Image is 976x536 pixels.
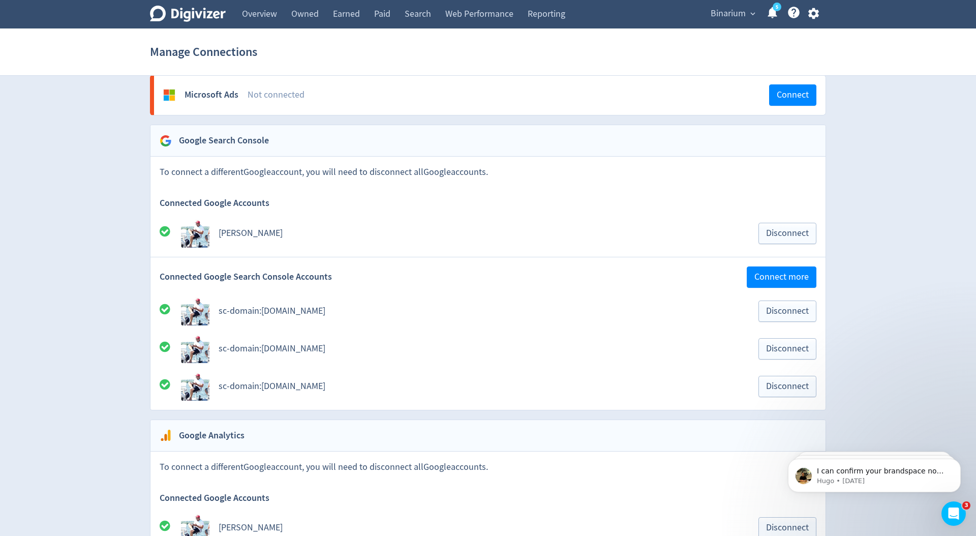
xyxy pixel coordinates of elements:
[219,227,283,239] a: [PERSON_NAME]
[766,307,809,316] span: Disconnect
[219,305,325,317] a: sc-domain:[DOMAIN_NAME]
[160,341,181,356] div: All good
[160,492,269,504] span: Connected Google Accounts
[748,9,757,18] span: expand_more
[962,501,970,510] span: 3
[181,335,209,363] img: Avatar for sc-domain:phoneserv.ca
[185,88,238,101] div: Microsoft Ads
[707,6,758,22] button: Binarium
[773,437,976,509] iframe: Intercom notifications message
[747,266,816,288] button: Connect more
[941,501,966,526] iframe: Intercom live chat
[754,273,809,282] span: Connect more
[181,219,209,248] img: Avatar for Saqib Butt
[758,376,816,397] button: Disconnect
[711,6,746,22] span: Binarium
[769,84,816,106] button: Connect
[766,382,809,391] span: Disconnect
[160,378,181,394] div: All good
[160,271,332,283] span: Connected Google Search Console Accounts
[160,197,269,210] span: Connected Google Accounts
[758,223,816,244] button: Disconnect
[150,36,257,68] h1: Manage Connections
[773,3,781,11] a: 5
[181,297,209,325] img: Avatar for sc-domain:vet-tech.ca
[776,4,778,11] text: 5
[181,372,209,401] img: Avatar for sc-domain:binarium.ca
[758,338,816,360] button: Disconnect
[766,523,809,532] span: Disconnect
[219,380,325,392] a: sc-domain:[DOMAIN_NAME]
[160,135,172,147] svg: Google Analytics
[160,520,181,535] div: All good
[766,344,809,353] span: Disconnect
[758,301,816,322] button: Disconnect
[150,452,826,483] div: To connect a different Google account, you will need to disconnect all Google accounts.
[160,225,181,241] div: All good
[766,229,809,238] span: Disconnect
[150,157,826,188] div: To connect a different Google account, you will need to disconnect all Google accounts.
[154,75,826,115] a: Microsoft AdsNot connectedConnect
[248,88,769,101] div: Not connected
[160,429,172,441] svg: Google Analytics
[219,522,283,533] a: [PERSON_NAME]
[160,303,181,319] div: All good
[172,134,269,147] h2: Google Search Console
[172,429,245,442] h2: Google Analytics
[777,91,809,100] span: Connect
[219,343,325,354] a: sc-domain:[DOMAIN_NAME]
